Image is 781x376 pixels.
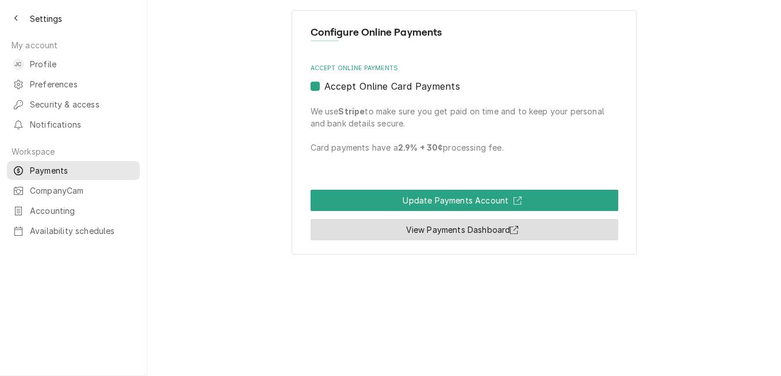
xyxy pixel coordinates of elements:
[7,161,140,180] a: Payments
[338,106,365,116] strong: Stripe
[7,181,140,200] a: CompanyCam
[30,185,134,197] span: CompanyCam
[292,10,637,255] div: Configure Online Payments
[311,190,618,211] div: Button Group Row
[30,225,134,237] span: Availability schedules
[311,93,618,166] span: We use to make sure you get paid on time and to keep your personal and bank details secure. Card ...
[30,58,134,70] span: Profile
[30,205,134,217] span: Accounting
[7,115,140,134] a: Notifications
[7,201,140,220] a: Accounting
[311,64,618,166] div: Configure Payments
[311,190,618,240] div: Button Group
[311,64,618,73] label: Accept Online Payments
[324,79,460,93] label: Accept Online Card Payments
[30,13,62,25] span: Settings
[311,25,618,40] span: Panel Header
[311,25,618,49] div: Panel Information
[311,211,618,240] div: Button Group Row
[7,221,140,240] a: Availability schedules
[398,143,443,152] strong: 2.9% + 30¢
[13,59,24,70] div: Josh Canfield's Avatar
[311,190,618,211] a: Update Payments Account
[30,78,134,90] span: Preferences
[7,9,25,28] button: Back to previous page
[30,98,134,110] span: Security & access
[7,55,140,74] a: JCJosh Canfield's AvatarProfile
[311,219,618,240] a: View Payments Dashboard
[311,64,618,166] div: Accept Online Payments
[30,164,134,177] span: Payments
[7,75,140,94] a: Preferences
[13,59,24,70] div: JC
[30,118,134,131] span: Notifications
[7,95,140,114] a: Security & access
